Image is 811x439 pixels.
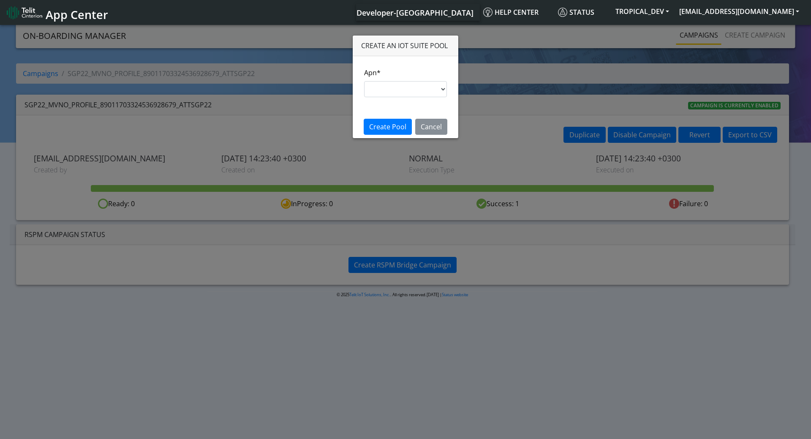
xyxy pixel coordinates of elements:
[558,8,594,17] span: Status
[7,6,42,19] img: logo-telit-cinterion-gw-new.png
[364,119,412,135] button: Create Pool
[415,119,447,135] button: Cancel
[369,122,406,131] span: Create Pool
[558,8,567,17] img: status.svg
[356,4,473,21] a: Your current platform instance
[357,8,474,18] span: Developer-[GEOGRAPHIC_DATA]
[483,8,493,17] img: knowledge.svg
[46,7,108,22] span: App Center
[674,4,804,19] button: [EMAIL_ADDRESS][DOMAIN_NAME]
[610,4,674,19] button: TROPICAL_DEV
[361,41,448,50] span: Create an IoT Suite pool
[483,8,539,17] span: Help center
